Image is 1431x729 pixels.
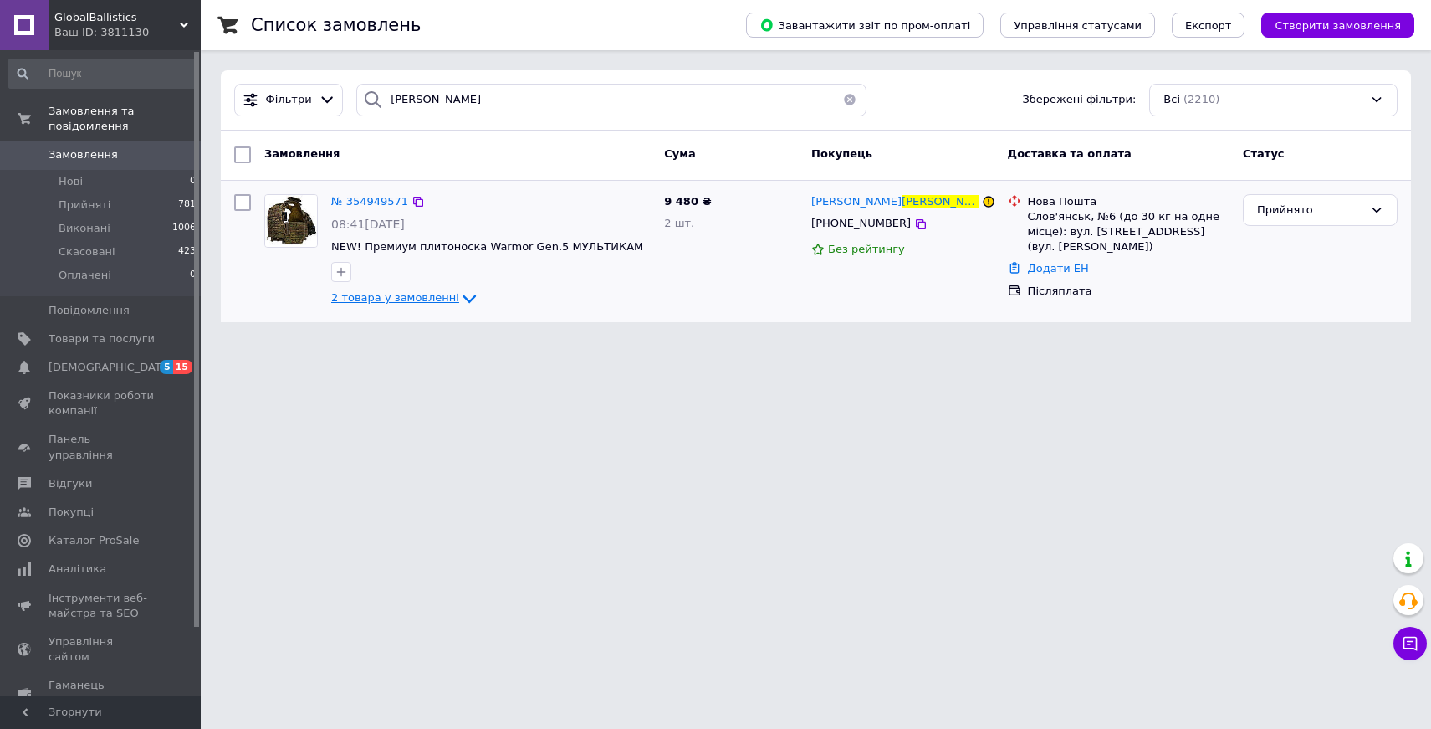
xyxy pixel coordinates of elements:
span: 2 шт. [664,217,694,229]
div: Ваш ID: 3811130 [54,25,201,40]
span: 781 [178,198,196,213]
span: 08:41[DATE] [331,218,405,231]
button: Чат з покупцем [1393,627,1427,660]
a: NEW! Премиум плитоноска Warmor Gen.5 МУЛЬТИКАМ [331,240,643,253]
span: [PHONE_NUMBER] [811,217,911,229]
button: Очистить [833,84,866,116]
a: Фото товару [264,194,318,248]
span: Інструменти веб-майстра та SEO [49,591,155,621]
a: Створити замовлення [1244,18,1414,31]
span: GlobalBallistics [54,10,180,25]
span: Аналітика [49,562,106,577]
a: Додати ЕН [1028,262,1089,275]
span: [PERSON_NAME] [902,195,992,208]
span: Показники роботи компанії [49,388,155,418]
span: Повідомлення [49,303,130,318]
div: Післяплата [1028,284,1229,299]
span: Фільтри [266,92,312,108]
button: Експорт [1172,13,1245,38]
span: 9 480 ₴ [664,195,711,208]
span: 423 [178,244,196,259]
img: Фото товару [265,195,317,247]
span: Відгуки [49,476,92,491]
div: Слов'янськ, №6 (до 30 кг на одне місце): вул. [STREET_ADDRESS] (вул. [PERSON_NAME]) [1028,209,1229,255]
span: 2 товара у замовленні [331,292,459,305]
span: 1006 [172,221,196,236]
span: Прийняті [59,198,110,213]
input: Пошук [8,59,197,89]
span: 0 [190,174,196,189]
span: [DEMOGRAPHIC_DATA] [49,360,172,375]
a: 2 товара у замовленні [331,291,479,304]
span: Без рейтингу [828,243,905,255]
span: Завантажити звіт по пром-оплаті [759,18,970,33]
span: Нові [59,174,83,189]
span: Замовлення [264,147,340,160]
span: Виконані [59,221,110,236]
span: Панель управління [49,432,155,462]
span: Товари та послуги [49,331,155,347]
h1: Список замовлень [251,15,421,35]
span: Замовлення та повідомлення [49,104,201,134]
span: [PERSON_NAME] [811,195,902,208]
span: Статус [1243,147,1285,160]
button: Створити замовлення [1261,13,1414,38]
span: (2210) [1183,93,1219,105]
span: Всі [1163,92,1180,108]
a: [PERSON_NAME][PERSON_NAME] [811,194,979,210]
span: 0 [190,268,196,283]
span: Покупець [811,147,872,160]
span: Експорт [1185,19,1232,32]
button: Управління статусами [1000,13,1155,38]
span: Покупці [49,505,94,520]
span: 15 [173,360,192,374]
span: Cума [664,147,695,160]
div: Нова Пошта [1028,194,1229,209]
input: Пошук за номером замовлення, ПІБ покупця, номером телефону, Email, номером накладної [356,84,866,116]
span: Каталог ProSale [49,533,139,548]
span: Збережені фільтри: [1022,92,1136,108]
span: Управління сайтом [49,634,155,665]
a: № 354949571 [331,195,408,208]
span: 5 [160,360,173,374]
span: Скасовані [59,244,115,259]
span: Гаманець компанії [49,678,155,708]
span: Замовлення [49,147,118,162]
span: Доставка та оплата [1008,147,1132,160]
button: Завантажити звіт по пром-оплаті [746,13,984,38]
span: Оплачені [59,268,111,283]
span: Управління статусами [1014,19,1142,32]
div: Прийнято [1257,202,1363,219]
span: Створити замовлення [1275,19,1401,32]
